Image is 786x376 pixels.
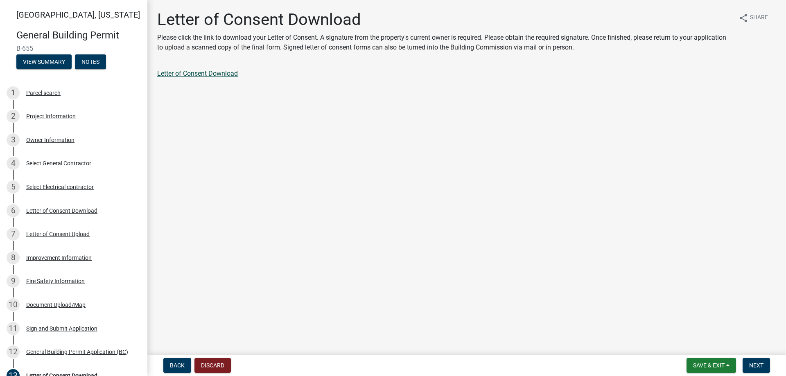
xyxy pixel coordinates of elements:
[75,59,106,65] wm-modal-confirm: Notes
[75,54,106,69] button: Notes
[157,70,238,77] a: Letter of Consent Download
[163,358,191,373] button: Back
[26,231,90,237] div: Letter of Consent Upload
[16,45,131,52] span: B-655
[26,278,85,284] div: Fire Safety Information
[26,184,94,190] div: Select Electrical contractor
[26,137,75,143] div: Owner Information
[7,110,20,123] div: 2
[743,358,770,373] button: Next
[749,362,763,369] span: Next
[26,90,61,96] div: Parcel search
[739,13,748,23] i: share
[7,251,20,264] div: 8
[170,362,185,369] span: Back
[732,10,775,26] button: shareShare
[26,349,128,355] div: General Building Permit Application (BC)
[7,345,20,358] div: 12
[157,33,732,52] p: Please click the link to download your Letter of Consent. A signature from the property's current...
[7,275,20,288] div: 9
[157,10,732,29] h1: Letter of Consent Download
[750,13,768,23] span: Share
[26,208,97,214] div: Letter of Consent Download
[7,133,20,146] div: 3
[16,54,72,69] button: View Summary
[26,160,91,166] div: Select General Contractor
[7,86,20,99] div: 1
[687,358,736,373] button: Save & Exit
[693,362,725,369] span: Save & Exit
[7,227,20,241] div: 7
[26,302,86,308] div: Document Upload/Map
[26,326,97,331] div: Sign and Submit Application
[7,180,20,194] div: 5
[7,298,20,311] div: 10
[26,255,92,261] div: Improvement Information
[26,113,76,119] div: Project Information
[7,322,20,335] div: 11
[7,157,20,170] div: 4
[16,59,72,65] wm-modal-confirm: Summary
[16,29,141,41] h4: General Building Permit
[7,204,20,217] div: 6
[16,10,140,20] span: [GEOGRAPHIC_DATA], [US_STATE]
[194,358,231,373] button: Discard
